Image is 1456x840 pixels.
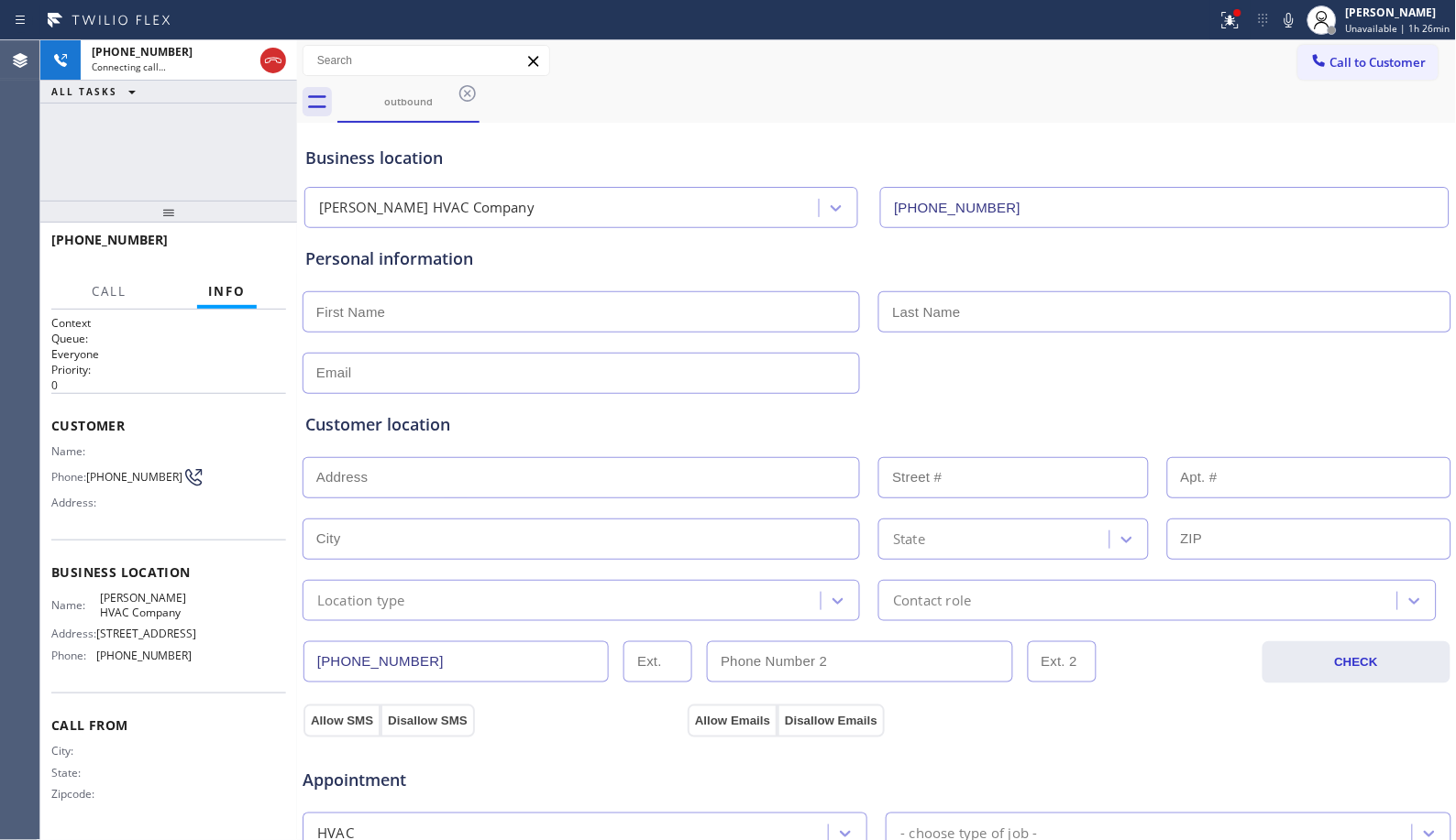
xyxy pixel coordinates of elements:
input: Last Name [878,291,1450,333]
button: ALL TASKS [40,81,154,103]
button: Allow Emails [688,704,778,737]
input: City [303,518,860,560]
div: outbound [339,94,478,108]
div: Personal information [305,246,1449,271]
span: Address: [51,627,96,640]
h1: Context [51,315,286,331]
input: Phone Number [303,641,609,682]
span: [PHONE_NUMBER] [96,649,193,662]
span: Business location [51,563,286,581]
span: [PHONE_NUMBER] [51,231,168,248]
span: Connecting call… [92,60,166,73]
button: Disallow Emails [778,704,885,737]
span: [PHONE_NUMBER] [86,470,182,484]
p: Everyone [51,346,286,362]
span: Call [92,283,127,300]
input: First Name [303,291,860,333]
div: Business location [305,146,1449,170]
input: Street # [878,457,1148,498]
p: 0 [51,377,286,393]
span: [PERSON_NAME] HVAC Company [100,591,192,619]
input: Ext. [623,641,692,682]
input: Phone Number 2 [707,641,1012,682]
span: Name: [51,444,100,458]
span: Phone: [51,649,96,662]
button: Allow SMS [303,704,381,737]
div: State [893,529,925,550]
button: Hang up [260,48,286,73]
input: Phone Number [880,187,1449,228]
span: Appointment [303,768,683,792]
span: State: [51,766,100,780]
div: Location type [317,590,405,611]
input: Address [303,457,860,498]
span: City: [51,744,100,758]
input: Ext. 2 [1028,641,1097,682]
button: CHECK [1263,641,1450,683]
span: Call to Customer [1330,54,1427,71]
div: Contact role [893,590,971,611]
div: [PERSON_NAME] HVAC Company [319,198,535,219]
div: Customer location [305,412,1449,437]
span: [STREET_ADDRESS] [96,627,196,640]
h2: Priority: [51,362,286,377]
input: Search [303,46,549,75]
span: Phone: [51,470,86,484]
button: Info [197,274,257,310]
input: ZIP [1167,518,1451,560]
span: Unavailable | 1h 26min [1346,22,1450,35]
span: Call From [51,716,286,734]
span: Info [208,283,246,300]
button: Mute [1276,7,1302,33]
span: [PHONE_NUMBER] [92,44,193,60]
span: Name: [51,598,100,612]
button: Call to Customer [1298,45,1439,80]
span: Customer [51,417,286,434]
span: ALL TASKS [51,85,117,98]
h2: Queue: [51,331,286,346]
button: Call [81,274,138,310]
input: Email [303,353,860,394]
input: Apt. # [1167,457,1451,498]
div: [PERSON_NAME] [1346,5,1450,20]
span: Address: [51,496,100,509]
button: Disallow SMS [381,704,475,737]
span: Zipcode: [51,787,100,801]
